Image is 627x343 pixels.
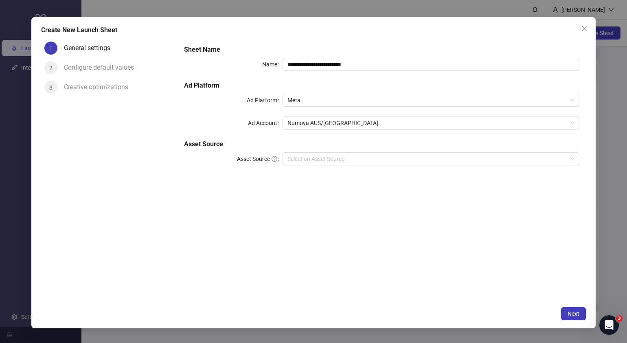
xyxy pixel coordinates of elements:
span: 1 [49,45,53,52]
button: Close [578,22,591,35]
iframe: Intercom live chat [599,315,619,335]
h5: Sheet Name [184,45,580,55]
h5: Ad Platform [184,81,580,90]
label: Name [262,58,283,71]
span: Numoya AUS/NZ [287,117,574,129]
span: 2 [49,65,53,71]
div: Configure default values [64,61,140,74]
label: Ad Platform [247,94,283,107]
label: Ad Account [248,117,283,130]
span: Next [568,310,579,317]
span: close [581,25,588,32]
span: 3 [616,315,623,322]
input: Name [283,58,579,71]
label: Asset Source [237,152,283,165]
button: Next [561,307,586,320]
span: Meta [287,94,574,106]
div: Creative optimizations [64,81,135,94]
span: 3 [49,84,53,91]
span: question-circle [272,156,277,162]
h5: Asset Source [184,139,580,149]
div: General settings [64,42,117,55]
div: Create New Launch Sheet [41,25,586,35]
